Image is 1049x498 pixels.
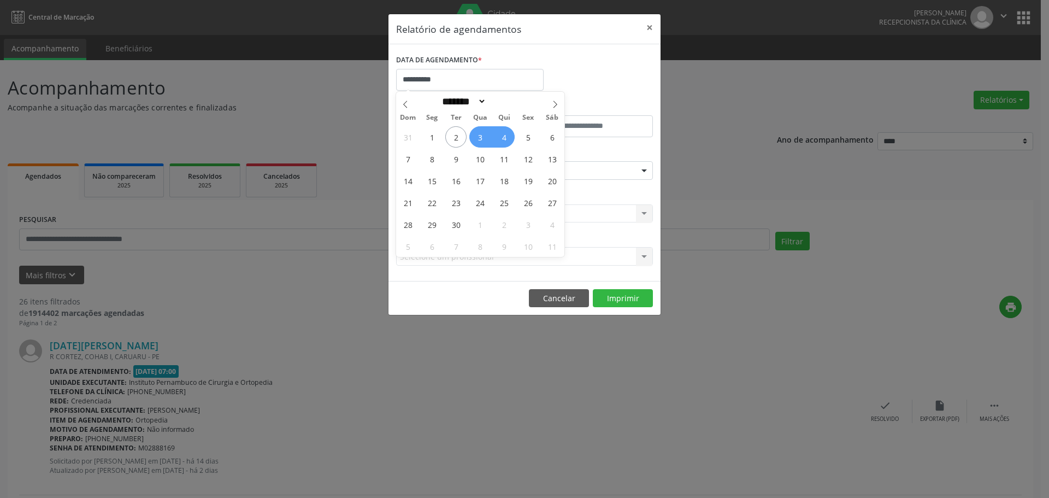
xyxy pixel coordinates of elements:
span: Setembro 18, 2025 [493,170,515,191]
span: Setembro 13, 2025 [541,148,563,169]
span: Setembro 1, 2025 [421,126,443,148]
span: Outubro 6, 2025 [421,236,443,257]
span: Outubro 8, 2025 [469,236,491,257]
span: Seg [420,114,444,121]
span: Setembro 7, 2025 [397,148,419,169]
span: Outubro 11, 2025 [541,236,563,257]
span: Outubro 4, 2025 [541,214,563,235]
span: Setembro 24, 2025 [469,192,491,213]
span: Setembro 19, 2025 [517,170,539,191]
span: Outubro 7, 2025 [445,236,467,257]
span: Setembro 28, 2025 [397,214,419,235]
span: Setembro 23, 2025 [445,192,467,213]
span: Setembro 11, 2025 [493,148,515,169]
span: Agosto 31, 2025 [397,126,419,148]
span: Setembro 17, 2025 [469,170,491,191]
span: Setembro 16, 2025 [445,170,467,191]
button: Close [639,14,661,41]
span: Setembro 8, 2025 [421,148,443,169]
span: Setembro 20, 2025 [541,170,563,191]
h5: Relatório de agendamentos [396,22,521,36]
span: Setembro 29, 2025 [421,214,443,235]
span: Setembro 30, 2025 [445,214,467,235]
span: Qua [468,114,492,121]
span: Qui [492,114,516,121]
span: Setembro 14, 2025 [397,170,419,191]
span: Outubro 10, 2025 [517,236,539,257]
label: ATÉ [527,98,653,115]
span: Setembro 10, 2025 [469,148,491,169]
button: Imprimir [593,289,653,308]
span: Setembro 22, 2025 [421,192,443,213]
span: Outubro 3, 2025 [517,214,539,235]
span: Setembro 9, 2025 [445,148,467,169]
input: Year [486,96,522,107]
span: Setembro 6, 2025 [541,126,563,148]
span: Setembro 3, 2025 [469,126,491,148]
span: Outubro 5, 2025 [397,236,419,257]
span: Setembro 4, 2025 [493,126,515,148]
span: Ter [444,114,468,121]
span: Setembro 21, 2025 [397,192,419,213]
span: Setembro 26, 2025 [517,192,539,213]
select: Month [438,96,486,107]
span: Setembro 25, 2025 [493,192,515,213]
span: Setembro 15, 2025 [421,170,443,191]
span: Setembro 2, 2025 [445,126,467,148]
label: DATA DE AGENDAMENTO [396,52,482,69]
span: Sáb [540,114,564,121]
span: Setembro 5, 2025 [517,126,539,148]
span: Sex [516,114,540,121]
span: Dom [396,114,420,121]
span: Outubro 2, 2025 [493,214,515,235]
span: Setembro 12, 2025 [517,148,539,169]
span: Outubro 9, 2025 [493,236,515,257]
button: Cancelar [529,289,589,308]
span: Outubro 1, 2025 [469,214,491,235]
span: Setembro 27, 2025 [541,192,563,213]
